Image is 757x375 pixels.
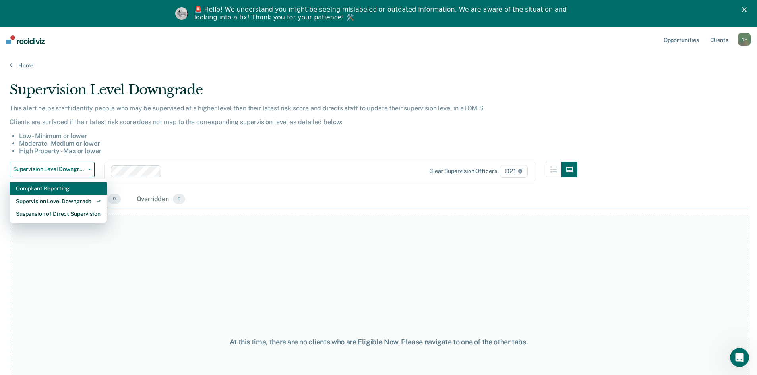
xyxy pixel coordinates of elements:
p: Clients are surfaced if their latest risk score does not map to the corresponding supervision lev... [10,118,577,126]
div: Suspension of Direct Supervision [16,208,101,220]
span: 0 [173,194,185,204]
li: High Property - Max or lower [19,147,577,155]
div: Overridden0 [135,191,187,208]
span: D21 [500,165,527,178]
img: Profile image for Kim [175,7,188,20]
div: At this time, there are no clients who are Eligible Now. Please navigate to one of the other tabs. [194,338,563,346]
div: Compliant Reporting [16,182,101,195]
button: Supervision Level Downgrade [10,162,95,177]
li: Low - Minimum or lower [19,132,577,140]
a: Home [10,62,747,69]
p: This alert helps staff identify people who may be supervised at a higher level than their latest ... [10,104,577,112]
span: Supervision Level Downgrade [13,166,85,173]
div: Close [742,7,750,12]
iframe: Intercom live chat [730,348,749,367]
a: Opportunities [662,27,701,52]
div: 🚨 Hello! We understand you might be seeing mislabeled or outdated information. We are aware of th... [194,6,569,21]
div: N P [738,33,751,46]
span: 0 [108,194,120,204]
div: Supervision Level Downgrade [16,195,101,208]
img: Recidiviz [6,35,45,44]
a: Clients [709,27,730,52]
button: NP [738,33,751,46]
div: Supervision Level Downgrade [10,82,577,104]
li: Moderate - Medium or lower [19,140,577,147]
div: Clear supervision officers [429,168,497,175]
